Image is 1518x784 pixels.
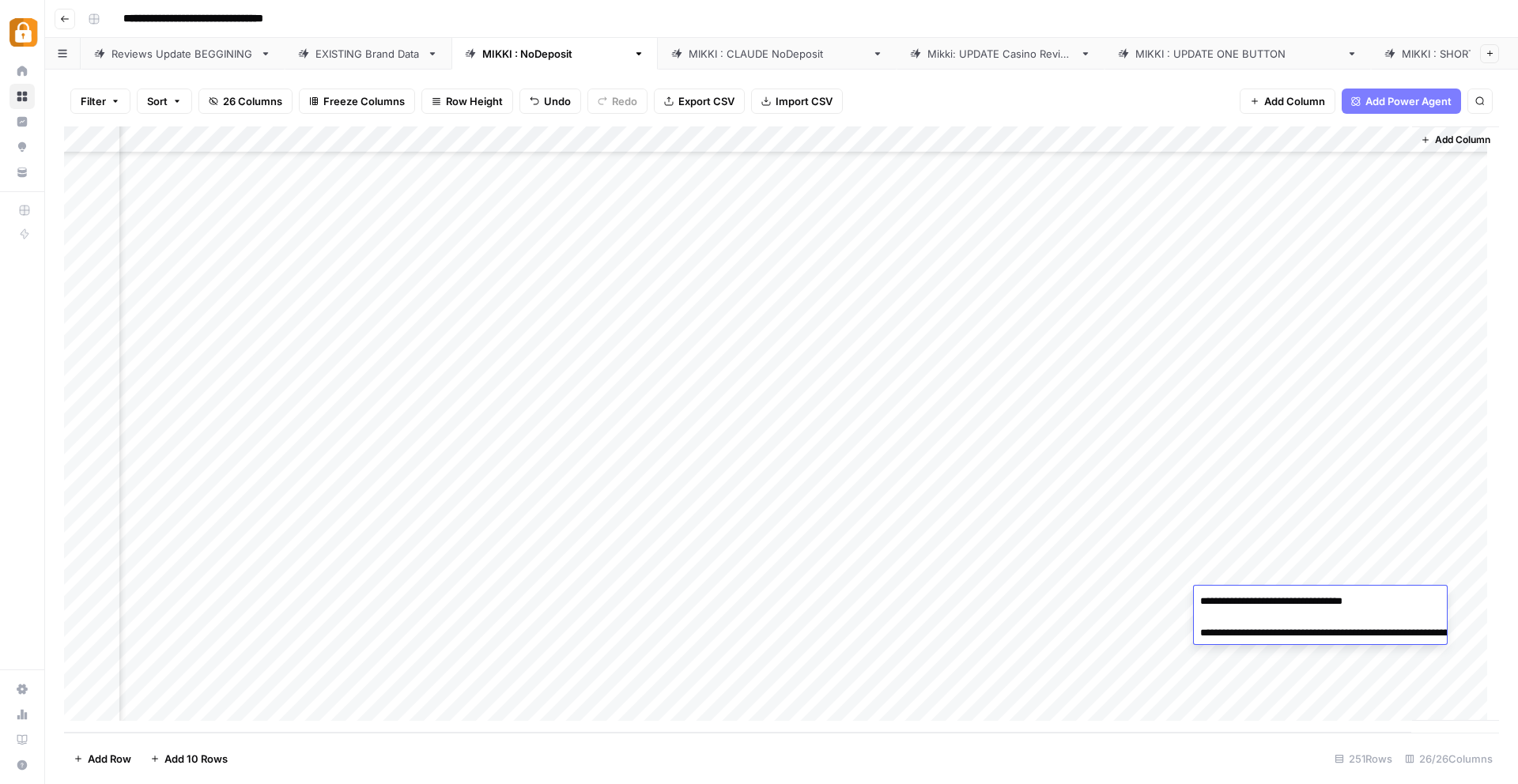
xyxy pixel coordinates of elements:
[64,746,141,771] button: Add Row
[1135,46,1340,62] div: [PERSON_NAME] : UPDATE ONE BUTTON
[1264,93,1325,109] span: Add Column
[323,93,405,109] span: Freeze Columns
[9,84,35,109] a: Browse
[9,752,35,778] button: Help + Support
[678,93,734,109] span: Export CSV
[223,93,282,109] span: 26 Columns
[689,46,866,62] div: [PERSON_NAME] : [PERSON_NAME]
[1240,89,1335,114] button: Add Column
[482,46,627,62] div: [PERSON_NAME] : NoDeposit
[9,702,35,727] a: Usage
[544,93,571,109] span: Undo
[81,38,285,70] a: Reviews Update BEGGINING
[1194,590,1510,660] textarea: To enrich screen reader interactions, please activate Accessibility in Grammarly extension settings
[137,89,192,114] button: Sort
[9,727,35,752] a: Learning Hub
[1365,93,1452,109] span: Add Power Agent
[1414,130,1497,150] button: Add Column
[9,109,35,134] a: Insights
[751,89,843,114] button: Import CSV
[587,89,648,114] button: Redo
[1105,38,1371,70] a: [PERSON_NAME] : UPDATE ONE BUTTON
[612,93,637,109] span: Redo
[315,46,421,62] div: EXISTING Brand Data
[654,89,745,114] button: Export CSV
[198,89,293,114] button: 26 Columns
[9,677,35,702] a: Settings
[776,93,833,109] span: Import CSV
[285,38,451,70] a: EXISTING Brand Data
[1435,133,1490,147] span: Add Column
[1399,746,1499,771] div: 26/26 Columns
[451,38,658,70] a: [PERSON_NAME] : NoDeposit
[9,134,35,160] a: Opportunities
[658,38,897,70] a: [PERSON_NAME] : [PERSON_NAME]
[897,38,1105,70] a: Mikki: UPDATE Casino Review
[1342,89,1461,114] button: Add Power Agent
[9,18,38,47] img: Adzz Logo
[299,89,415,114] button: Freeze Columns
[164,751,228,767] span: Add 10 Rows
[446,93,503,109] span: Row Height
[111,46,254,62] div: Reviews Update BEGGINING
[927,46,1074,62] div: Mikki: UPDATE Casino Review
[81,93,106,109] span: Filter
[9,160,35,185] a: Your Data
[9,13,35,52] button: Workspace: Adzz
[141,746,237,771] button: Add 10 Rows
[9,58,35,84] a: Home
[147,93,168,109] span: Sort
[70,89,130,114] button: Filter
[519,89,581,114] button: Undo
[421,89,513,114] button: Row Height
[1328,746,1399,771] div: 251 Rows
[88,751,131,767] span: Add Row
